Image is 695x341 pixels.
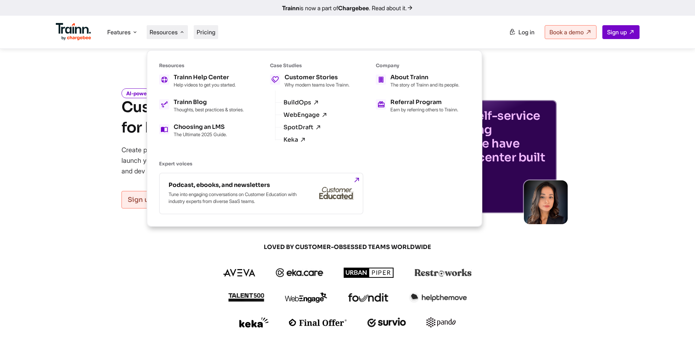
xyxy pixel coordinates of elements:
a: Podcast, ebooks, and newsletters Tune into engaging conversations on Customer Education with indu... [159,173,363,214]
span: Log in [518,28,534,36]
h5: Podcast, ebooks, and newsletters [169,182,300,188]
img: restroworks logo [414,269,472,277]
span: Book a demo [549,28,584,36]
img: keka logo [239,317,269,327]
a: Book a demo [545,25,596,39]
a: Customer Stories Why modern teams love Trainn. [270,74,350,88]
i: AI-powered and No-Code [121,88,191,98]
img: helpthemove logo [409,292,467,303]
h5: Trainn Blog [174,99,244,105]
a: Sign up [602,25,640,39]
p: Tune into engaging conversations on Customer Education with industry experts from diverse SaaS te... [169,191,300,205]
p: Help videos to get you started. [174,82,236,88]
a: WebEngage [283,112,328,118]
h5: Referral Program [390,99,458,105]
a: Log in [505,26,539,39]
a: About Trainn The story of Trainn and its people. [376,74,459,88]
p: Earn by referring others to Trainn. [390,107,458,112]
h6: Case Studies [270,62,350,69]
div: Widget de chat [659,306,695,341]
a: SpotDraft [283,124,321,131]
h6: Expert voices [159,161,459,167]
h1: Customer Training Platform for Modern Teams [121,97,320,138]
p: The story of Trainn and its people. [390,82,459,88]
h6: Company [376,62,459,69]
a: Keka [283,137,306,143]
img: urbanpiper logo [344,268,394,278]
p: The Ultimate 2025 Guide. [174,131,227,137]
span: Features [107,28,131,36]
p: Thoughts, best practices & stories. [174,107,244,112]
a: Referral Program Earn by referring others to Trainn. [376,99,459,112]
h5: About Trainn [390,74,459,80]
iframe: Chat Widget [659,306,695,341]
b: Trainn [282,4,300,12]
h5: Customer Stories [285,74,350,80]
h5: Trainn Help Center [174,74,236,80]
span: Resources [150,28,178,36]
p: Why modern teams love Trainn. [285,82,350,88]
b: Chargebee [338,4,369,12]
span: Sign up [607,28,627,36]
img: survio logo [367,318,406,327]
img: finaloffer logo [289,319,347,326]
a: Trainn Help Center Help videos to get you started. [159,74,244,88]
span: LOVED BY CUSTOMER-OBSESSED TEAMS WORLDWIDE [173,243,523,251]
img: Trainn Logo [56,23,92,41]
h6: Resources [159,62,244,69]
img: pando logo [426,317,456,327]
h5: Choosing an LMS [174,124,227,130]
img: aveva logo [223,269,255,276]
img: talent500 logo [228,293,265,302]
a: Trainn Blog Thoughts, best practices & stories. [159,99,244,112]
img: ekacare logo [276,268,323,277]
img: webengage logo [285,292,327,303]
img: customer-educated-gray.b42eccd.svg [319,187,354,200]
a: Pricing [197,28,215,36]
a: BuildOps [283,99,319,106]
a: Choosing an LMS The Ultimate 2025 Guide. [159,124,244,137]
img: foundit logo [348,293,389,302]
img: sabina-buildops.d2e8138.png [524,180,568,224]
a: Sign up for free [121,191,193,208]
p: Create product videos and step-by-step documentation, and launch your Knowledge Base or Academy —... [121,145,315,176]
